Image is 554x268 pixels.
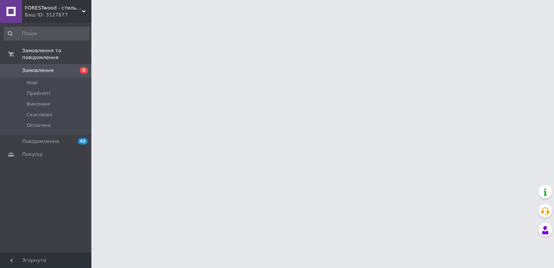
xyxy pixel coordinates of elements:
span: Покупці [22,151,43,158]
span: 5 [80,67,88,74]
span: Замовлення [22,67,54,74]
span: Прийняті [27,90,50,97]
span: 43 [78,138,88,144]
span: Нові [27,79,38,86]
span: Повідомлення [22,138,59,145]
input: Пошук [4,27,89,40]
span: Виконані [27,101,50,108]
span: Оплачені [27,122,51,129]
span: Замовлення та повідомлення [22,47,91,61]
span: FORESTwood - стильні і сучасні меблі від виробника [25,5,82,11]
div: Ваш ID: 3127877 [25,11,91,18]
span: Скасовані [27,111,53,118]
